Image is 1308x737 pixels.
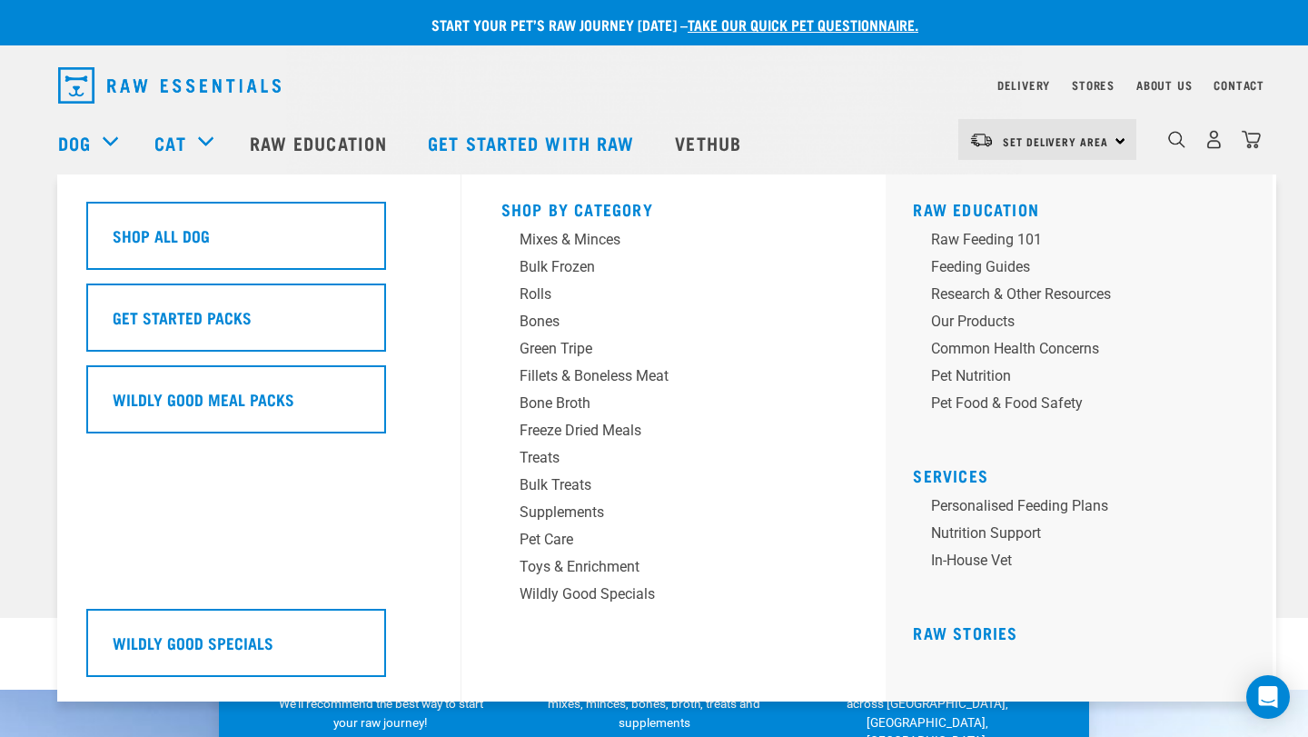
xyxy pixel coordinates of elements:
a: Mixes & Minces [501,229,847,256]
a: Freeze Dried Meals [501,420,847,447]
a: Wildly Good Specials [501,583,847,611]
div: Bones [520,311,803,333]
a: Bulk Treats [501,474,847,502]
a: Cat [154,129,185,156]
a: Pet Food & Food Safety [913,393,1258,420]
a: Common Health Concerns [913,338,1258,365]
img: Raw Essentials Logo [58,67,281,104]
a: Dog [58,129,91,156]
div: Our Products [931,311,1214,333]
a: Raw Education [913,204,1039,214]
div: Open Intercom Messenger [1246,675,1290,719]
a: take our quick pet questionnaire. [688,20,918,28]
a: Supplements [501,502,847,529]
a: Green Tripe [501,338,847,365]
div: Bulk Treats [520,474,803,496]
div: Bone Broth [520,393,803,414]
a: About Us [1136,82,1192,88]
a: Pet Care [501,529,847,556]
div: Pet Food & Food Safety [931,393,1214,414]
div: Toys & Enrichment [520,556,803,578]
a: Treats [501,447,847,474]
a: Raw Feeding 101 [913,229,1258,256]
div: Mixes & Minces [520,229,803,251]
img: van-moving.png [969,132,994,148]
div: Freeze Dried Meals [520,420,803,442]
h5: Shop By Category [501,200,847,214]
a: Get Started Packs [86,284,431,365]
a: Shop All Dog [86,202,431,284]
h5: Wildly Good Meal Packs [113,387,294,411]
div: Treats [520,447,803,469]
a: Raw Education [232,106,410,179]
h5: Services [913,466,1258,481]
a: Rolls [501,284,847,311]
h5: Shop All Dog [113,224,210,247]
div: Wildly Good Specials [520,583,803,605]
div: Pet Nutrition [931,365,1214,387]
span: Set Delivery Area [1003,138,1108,144]
img: home-icon@2x.png [1242,130,1261,149]
a: Feeding Guides [913,256,1258,284]
h5: Get Started Packs [113,305,252,329]
a: Nutrition Support [913,523,1258,550]
img: user.png [1204,130,1224,149]
div: Feeding Guides [931,256,1214,278]
div: Raw Feeding 101 [931,229,1214,251]
div: Common Health Concerns [931,338,1214,360]
a: Wildly Good Meal Packs [86,365,431,447]
a: In-house vet [913,550,1258,577]
div: Rolls [520,284,803,305]
div: Supplements [520,502,803,523]
div: Green Tripe [520,338,803,360]
h5: Wildly Good Specials [113,631,273,654]
a: Contact [1214,82,1264,88]
a: Stores [1072,82,1115,88]
a: Raw Stories [913,628,1017,637]
a: Fillets & Boneless Meat [501,365,847,393]
a: Get started with Raw [410,106,657,179]
div: Research & Other Resources [931,284,1214,305]
a: Vethub [657,106,764,179]
nav: dropdown navigation [44,60,1264,111]
a: Personalised Feeding Plans [913,495,1258,523]
a: Bone Broth [501,393,847,420]
a: Research & Other Resources [913,284,1258,311]
a: Bulk Frozen [501,256,847,284]
div: Bulk Frozen [520,256,803,278]
a: Pet Nutrition [913,365,1258,393]
a: Delivery [997,82,1050,88]
a: Toys & Enrichment [501,556,847,583]
img: home-icon-1@2x.png [1168,131,1185,148]
div: Fillets & Boneless Meat [520,365,803,387]
div: Pet Care [520,529,803,551]
a: Wildly Good Specials [86,609,431,691]
a: Bones [501,311,847,338]
a: Our Products [913,311,1258,338]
